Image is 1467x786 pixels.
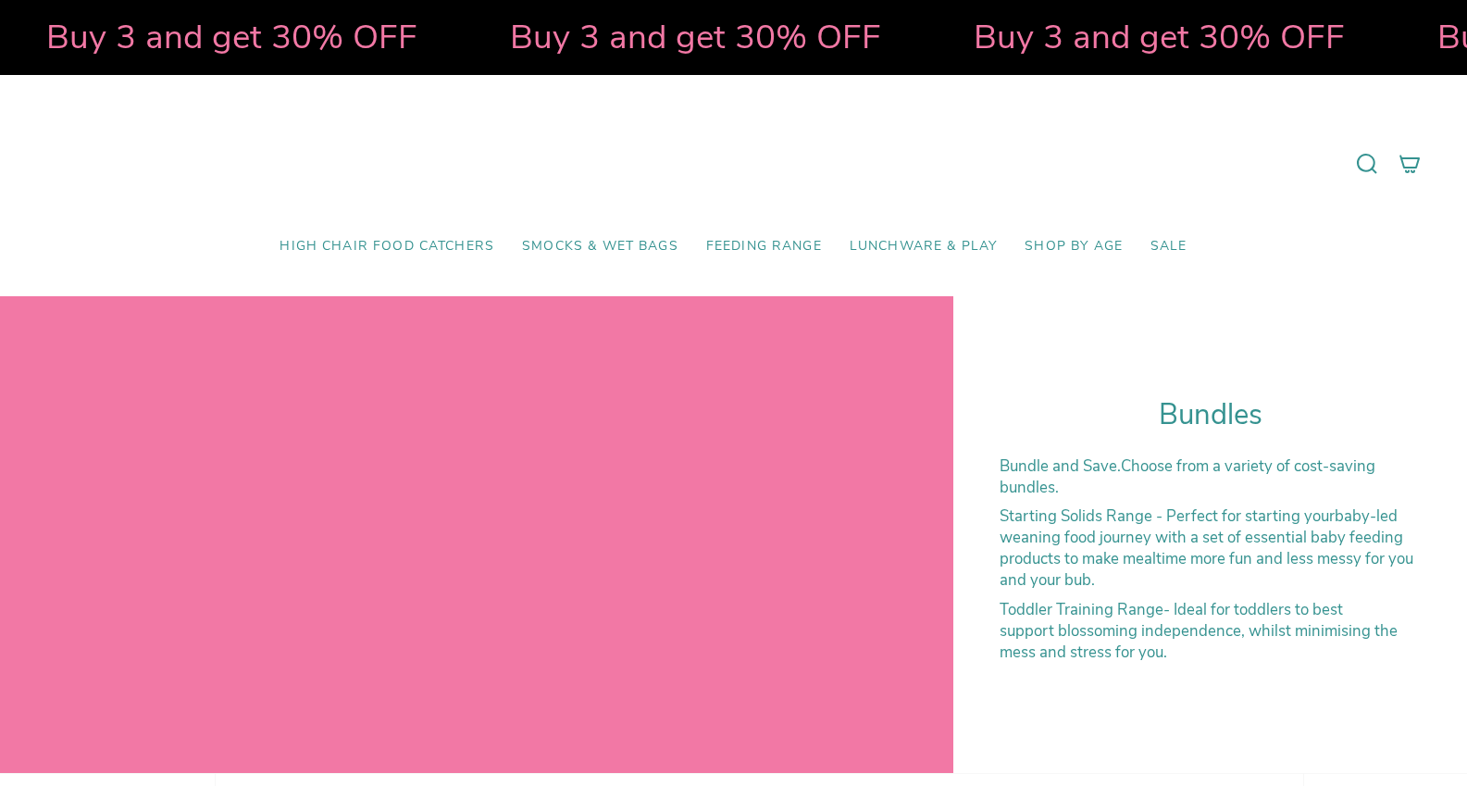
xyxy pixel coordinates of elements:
[44,14,416,60] strong: Buy 3 and get 30% OFF
[1000,398,1421,432] h1: Bundles
[508,225,692,268] a: Smocks & Wet Bags
[574,103,893,225] a: Mumma’s Little Helpers
[1000,505,1421,591] p: - Perfect for starting your
[1000,505,1413,591] span: baby-led weaning food journey with a set of essential baby feeding products to make mealtime more...
[508,14,879,60] strong: Buy 3 and get 30% OFF
[1000,455,1421,498] p: Choose from a variety of cost-saving bundles.
[706,239,822,255] span: Feeding Range
[1011,225,1137,268] a: Shop by Age
[1000,599,1421,663] p: - Ideal for toddlers to best support blossoming independence, whilst minimising the mess and stre...
[1000,505,1152,527] strong: Starting Solids Range
[280,239,494,255] span: High Chair Food Catchers
[836,225,1011,268] a: Lunchware & Play
[1000,599,1163,620] strong: Toddler Training Range
[1137,225,1201,268] a: SALE
[266,225,508,268] a: High Chair Food Catchers
[972,14,1343,60] strong: Buy 3 and get 30% OFF
[692,225,836,268] a: Feeding Range
[1025,239,1123,255] span: Shop by Age
[850,239,997,255] span: Lunchware & Play
[522,239,678,255] span: Smocks & Wet Bags
[1150,239,1187,255] span: SALE
[1000,455,1121,477] strong: Bundle and Save.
